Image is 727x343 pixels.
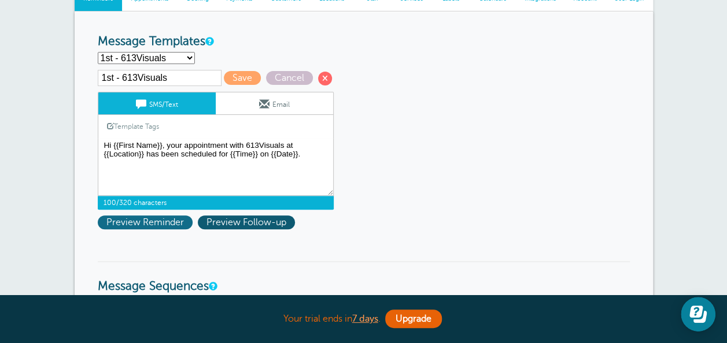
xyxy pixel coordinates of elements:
[385,310,442,328] a: Upgrade
[224,71,261,85] span: Save
[98,217,198,228] a: Preview Reminder
[98,115,168,137] a: Template Tags
[266,71,313,85] span: Cancel
[352,314,378,324] a: 7 days
[209,282,216,290] a: Message Sequences allow you to setup multiple reminder schedules that can use different Message T...
[205,38,212,45] a: This is the wording for your reminder and follow-up messages. You can create multiple templates i...
[98,35,630,49] h3: Message Templates
[266,73,318,83] a: Cancel
[98,215,193,229] span: Preview Reminder
[198,217,298,228] a: Preview Follow-up
[216,92,333,114] a: Email
[224,73,266,83] a: Save
[98,196,334,210] span: 100/320 characters
[75,307,653,331] div: Your trial ends in .
[98,261,630,294] h3: Message Sequences
[681,297,715,331] iframe: Resource center
[98,138,334,196] textarea: Hi {{First Name}}, your appointment with 613Visuals has been scheduled for {{Time}} on {{Date}}.
[98,70,222,86] input: Template Name
[198,215,295,229] span: Preview Follow-up
[98,92,216,114] a: SMS/Text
